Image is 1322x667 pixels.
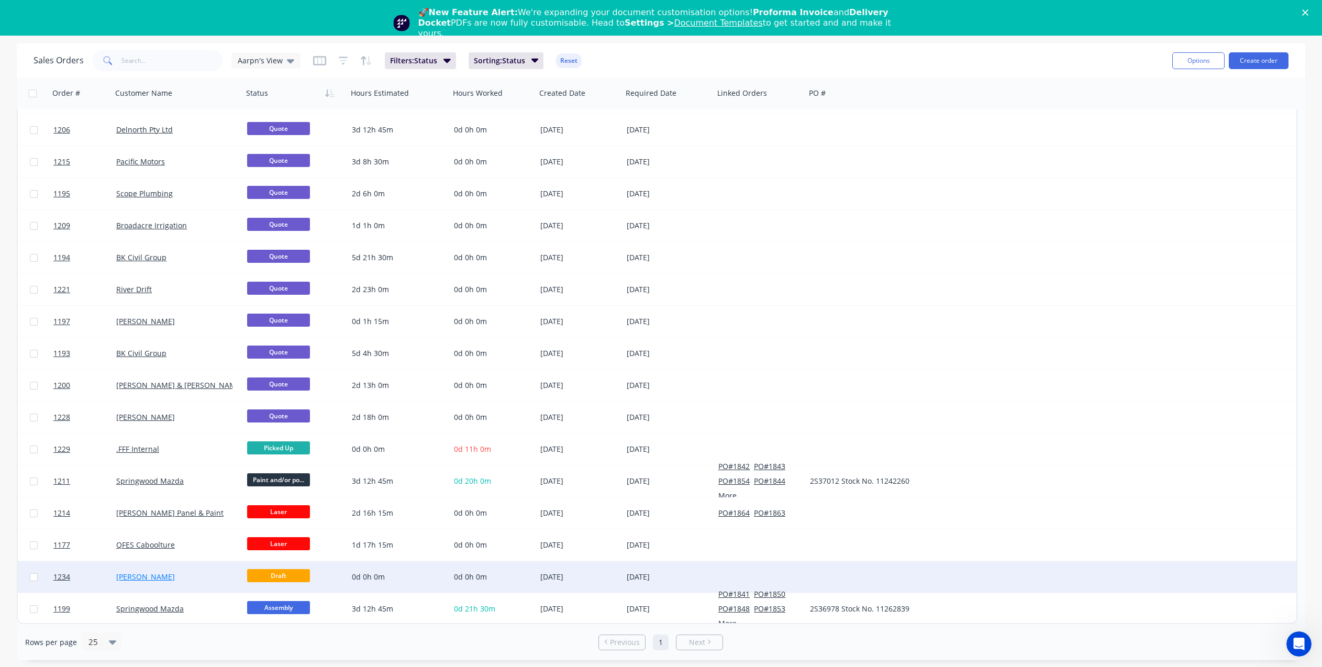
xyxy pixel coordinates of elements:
span: Aarpn's View [238,55,283,66]
span: 1193 [53,348,70,359]
span: 1194 [53,252,70,263]
div: Hours Worked [453,88,503,98]
span: Laser [247,537,310,550]
button: PO#1863 [754,508,785,518]
iframe: Intercom live chat [1286,631,1312,657]
span: 0d 0h 0m [454,220,487,230]
div: [DATE] [540,125,618,135]
span: Picked Up [247,441,310,454]
b: Proforma Invoice [753,7,834,17]
button: PO#1854 [718,476,750,486]
span: 1197 [53,316,70,327]
a: [PERSON_NAME] [116,316,175,326]
span: Quote [247,186,310,199]
a: Springwood Mazda [116,476,184,486]
button: PO#1864 [718,508,750,518]
a: 1194 [53,242,116,273]
div: [DATE] [540,316,618,327]
div: Linked Orders [717,88,767,98]
span: 1215 [53,157,70,167]
button: More... [718,618,743,629]
div: [DATE] [540,540,618,550]
span: 1209 [53,220,70,231]
a: 1228 [53,402,116,433]
div: [DATE] [627,508,710,518]
span: 0d 0h 0m [454,252,487,262]
a: 1206 [53,114,116,146]
div: [DATE] [627,125,710,135]
div: 5d 21h 30m [352,252,441,263]
a: Page 1 is your current page [653,635,669,650]
a: 1234 [53,561,116,593]
span: Quote [247,377,310,391]
a: Scope Plumbing [116,188,173,198]
span: Quote [247,346,310,359]
span: 0d 0h 0m [454,348,487,358]
h1: Sales Orders [34,55,84,65]
a: Springwood Mazda [116,604,184,614]
button: More... [718,491,743,501]
a: Delnorth Pty Ltd [116,125,173,135]
span: Assembly [247,601,310,614]
div: [DATE] [540,476,618,486]
button: PO#1850 [754,589,785,599]
b: New Feature Alert: [429,7,518,17]
button: PO#1848 [718,604,750,614]
span: Filters: Status [390,55,437,66]
div: [DATE] [540,444,618,454]
a: Broadacre Irrigation [116,220,187,230]
span: Quote [247,409,310,423]
div: [DATE] [540,348,618,359]
div: [DATE] [540,412,618,423]
a: Next page [676,637,723,648]
a: River Drift [116,284,152,294]
span: 0d 0h 0m [454,125,487,135]
div: 0d 1h 15m [352,316,441,327]
a: 1200 [53,370,116,401]
span: Next [689,637,705,648]
div: Status [246,88,268,98]
div: [DATE] [540,220,618,231]
div: 5d 4h 30m [352,348,441,359]
div: [DATE] [627,412,710,423]
div: [DATE] [627,444,710,454]
a: 1177 [53,529,116,561]
a: 1215 [53,146,116,177]
span: 0d 0h 0m [454,157,487,166]
span: Quote [247,250,310,263]
span: 0d 0h 0m [454,380,487,390]
a: [PERSON_NAME] & [PERSON_NAME] [116,380,243,390]
div: 0d 0h 0m [352,572,441,582]
div: Order # [52,88,80,98]
div: 2d 16h 15m [352,508,441,518]
a: [PERSON_NAME] [116,412,175,422]
a: Pacific Motors [116,157,165,166]
div: 3d 8h 30m [352,157,441,167]
a: [PERSON_NAME] [116,572,175,582]
button: Options [1172,52,1225,69]
ul: Pagination [594,635,727,650]
span: 0d 0h 0m [454,412,487,422]
span: 1206 [53,125,70,135]
div: 2d 13h 0m [352,380,441,391]
div: [DATE] [627,572,710,582]
a: Document Templates [674,18,762,28]
span: 1195 [53,188,70,199]
span: 1229 [53,444,70,454]
span: 0d 21h 30m [454,604,495,614]
div: [DATE] [540,508,618,518]
div: 1d 17h 15m [352,540,441,550]
div: PO # [809,88,826,98]
span: 0d 20h 0m [454,476,491,486]
div: [DATE] [540,380,618,391]
div: 3d 12h 45m [352,604,441,614]
div: [DATE] [540,284,618,295]
div: Hours Estimated [351,88,409,98]
span: Rows per page [25,637,77,648]
div: 2d 23h 0m [352,284,441,295]
div: [DATE] [627,284,710,295]
img: Profile image for Team [393,15,410,31]
a: 1221 [53,274,116,305]
a: QFES Caboolture [116,540,175,550]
